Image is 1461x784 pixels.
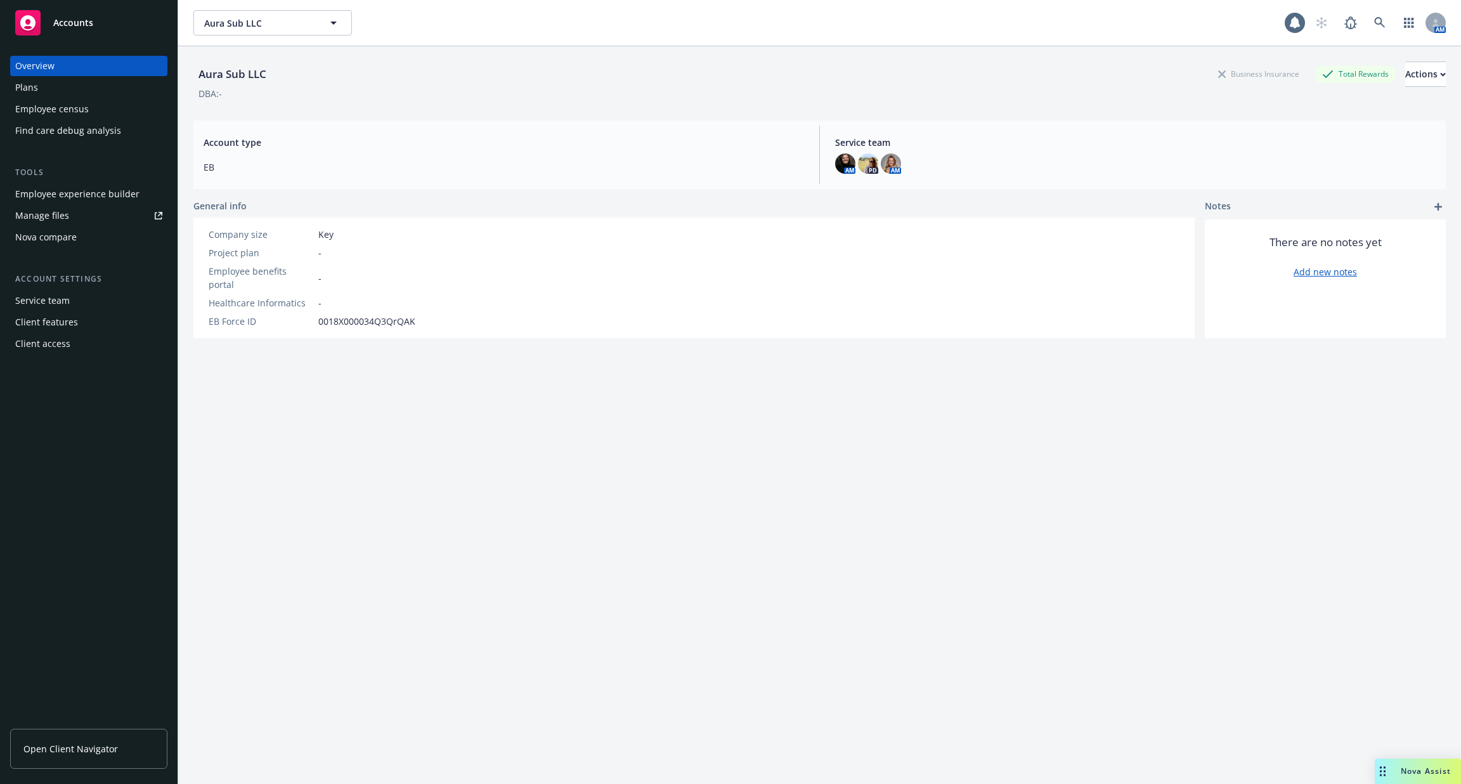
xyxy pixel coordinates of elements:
a: Find care debug analysis [10,121,167,141]
div: Total Rewards [1316,66,1395,82]
span: - [318,246,321,259]
a: Nova compare [10,227,167,247]
div: Employee experience builder [15,184,140,204]
div: Overview [15,56,55,76]
div: Drag to move [1375,759,1391,784]
div: Company size [209,228,313,241]
a: Search [1367,10,1393,36]
a: Add new notes [1294,265,1357,278]
a: Switch app [1396,10,1422,36]
a: Service team [10,291,167,311]
span: Account type [204,136,804,149]
span: Notes [1205,199,1231,214]
div: Client access [15,334,70,354]
div: Employee benefits portal [209,265,313,291]
a: Overview [10,56,167,76]
div: DBA: - [198,87,222,100]
div: Project plan [209,246,313,259]
div: Business Insurance [1212,66,1306,82]
button: Aura Sub LLC [193,10,352,36]
span: Aura Sub LLC [204,16,314,30]
div: EB Force ID [209,315,313,328]
div: Service team [15,291,70,311]
div: Employee census [15,99,89,119]
div: Actions [1405,62,1446,86]
a: Client access [10,334,167,354]
button: Actions [1405,62,1446,87]
div: Manage files [15,206,69,226]
img: photo [858,154,878,174]
img: photo [835,154,855,174]
a: Client features [10,312,167,332]
a: Report a Bug [1338,10,1363,36]
a: add [1431,199,1446,214]
span: EB [204,160,804,174]
span: Accounts [53,18,93,28]
a: Start snowing [1309,10,1334,36]
div: Client features [15,312,78,332]
span: Key [318,228,334,241]
span: Service team [835,136,1436,149]
a: Manage files [10,206,167,226]
span: Open Client Navigator [23,742,118,755]
div: Healthcare Informatics [209,296,313,310]
button: Nova Assist [1375,759,1461,784]
a: Employee census [10,99,167,119]
div: Nova compare [15,227,77,247]
span: There are no notes yet [1269,235,1382,250]
div: Plans [15,77,38,98]
span: - [318,271,321,285]
div: Tools [10,166,167,179]
a: Accounts [10,5,167,41]
div: Find care debug analysis [15,121,121,141]
span: 0018X000034Q3QrQAK [318,315,415,328]
a: Employee experience builder [10,184,167,204]
img: photo [881,154,901,174]
span: General info [193,199,247,212]
a: Plans [10,77,167,98]
span: - [318,296,321,310]
div: Aura Sub LLC [193,66,271,82]
span: Nova Assist [1401,766,1451,776]
div: Account settings [10,273,167,285]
